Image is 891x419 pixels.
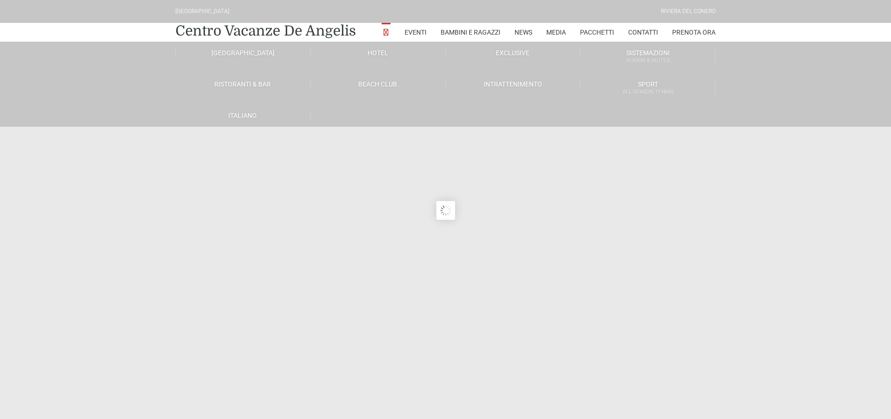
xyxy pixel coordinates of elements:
a: [GEOGRAPHIC_DATA] [175,49,311,57]
a: Pacchetti [580,23,614,42]
small: All Season Tennis [580,87,715,96]
a: Centro Vacanze De Angelis [175,22,356,40]
a: Italiano [175,111,311,120]
a: Hotel [311,49,446,57]
a: SistemazioniRooms & Suites [580,49,716,66]
a: Eventi [405,23,427,42]
a: Bambini e Ragazzi [441,23,500,42]
a: Ristoranti & Bar [175,80,311,88]
a: Media [546,23,566,42]
a: Intrattenimento [446,80,581,88]
div: Riviera Del Conero [661,7,716,16]
small: Rooms & Suites [580,56,715,65]
a: Contatti [628,23,658,42]
a: SportAll Season Tennis [580,80,716,97]
span: Italiano [228,112,257,119]
a: Exclusive [446,49,581,57]
a: Prenota Ora [672,23,716,42]
a: Beach Club [311,80,446,88]
div: [GEOGRAPHIC_DATA] [175,7,229,16]
a: News [514,23,532,42]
